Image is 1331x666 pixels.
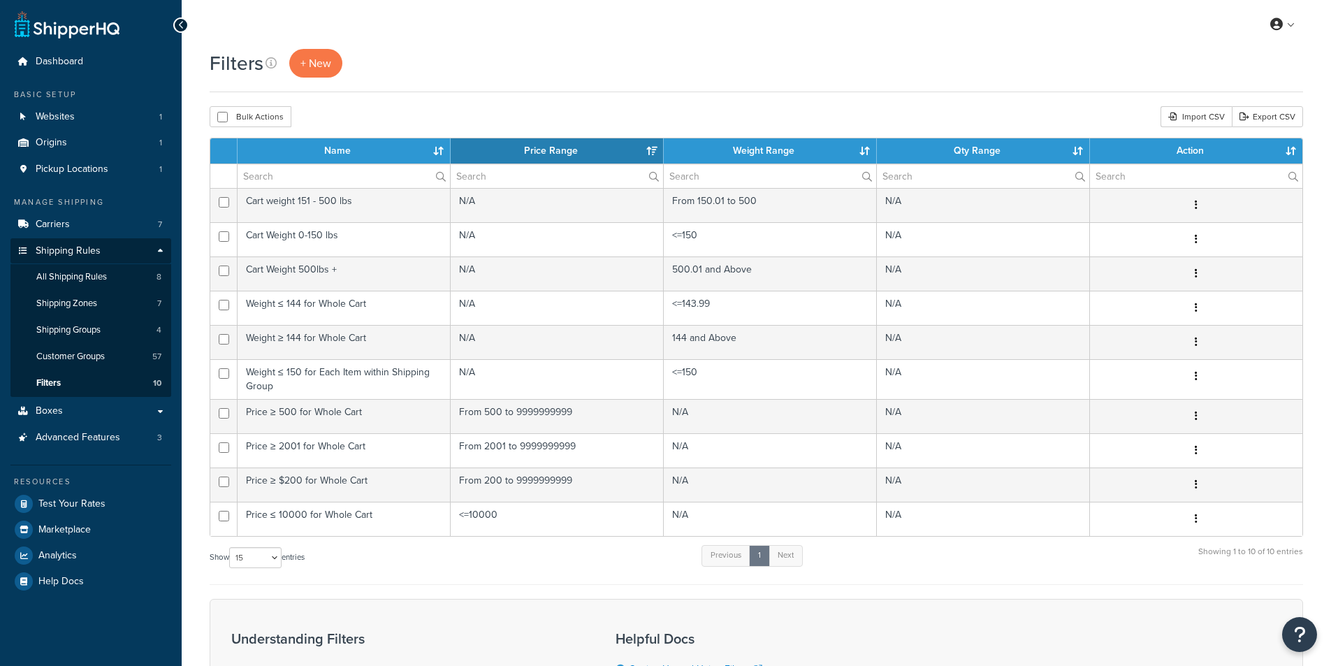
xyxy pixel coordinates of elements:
[10,291,171,317] a: Shipping Zones 7
[238,138,451,164] th: Name: activate to sort column ascending
[769,545,803,566] a: Next
[10,398,171,424] a: Boxes
[877,222,1090,256] td: N/A
[664,138,877,164] th: Weight Range: activate to sort column ascending
[877,468,1090,502] td: N/A
[10,317,171,343] a: Shipping Groups 4
[10,104,171,130] a: Websites 1
[36,405,63,417] span: Boxes
[36,245,101,257] span: Shipping Rules
[701,545,750,566] a: Previous
[10,543,171,568] a: Analytics
[238,325,451,359] td: Weight ≥ 144 for Whole Cart
[10,476,171,488] div: Resources
[10,491,171,516] a: Test Your Rates
[10,238,171,264] a: Shipping Rules
[664,188,877,222] td: From 150.01 to 500
[36,432,120,444] span: Advanced Features
[238,291,451,325] td: Weight ≤ 144 for Whole Cart
[877,359,1090,399] td: N/A
[38,524,91,536] span: Marketplace
[664,164,876,188] input: Search
[36,164,108,175] span: Pickup Locations
[451,222,664,256] td: N/A
[664,359,877,399] td: <=150
[210,106,291,127] button: Bulk Actions
[10,212,171,238] li: Carriers
[36,111,75,123] span: Websites
[749,545,770,566] a: 1
[10,425,171,451] a: Advanced Features 3
[238,468,451,502] td: Price ≥ $200 for Whole Cart
[15,10,119,38] a: ShipperHQ Home
[10,130,171,156] li: Origins
[229,547,282,568] select: Showentries
[36,137,67,149] span: Origins
[451,256,664,291] td: N/A
[10,157,171,182] li: Pickup Locations
[877,164,1089,188] input: Search
[36,271,107,283] span: All Shipping Rules
[10,517,171,542] li: Marketplace
[877,138,1090,164] th: Qty Range: activate to sort column ascending
[10,425,171,451] li: Advanced Features
[664,256,877,291] td: 500.01 and Above
[877,433,1090,468] td: N/A
[1198,544,1303,574] div: Showing 1 to 10 of 10 entries
[10,370,171,396] li: Filters
[877,399,1090,433] td: N/A
[36,324,101,336] span: Shipping Groups
[36,219,70,231] span: Carriers
[10,264,171,290] a: All Shipping Rules 8
[1090,138,1302,164] th: Action: activate to sort column ascending
[616,631,901,646] h3: Helpful Docs
[451,325,664,359] td: N/A
[10,49,171,75] a: Dashboard
[664,468,877,502] td: N/A
[877,291,1090,325] td: N/A
[157,324,161,336] span: 4
[38,498,106,510] span: Test Your Rates
[210,50,263,77] h1: Filters
[238,399,451,433] td: Price ≥ 500 for Whole Cart
[877,325,1090,359] td: N/A
[664,399,877,433] td: N/A
[36,298,97,310] span: Shipping Zones
[210,547,305,568] label: Show entries
[451,188,664,222] td: N/A
[238,433,451,468] td: Price ≥ 2001 for Whole Cart
[451,291,664,325] td: N/A
[10,89,171,101] div: Basic Setup
[238,359,451,399] td: Weight ≤ 150 for Each Item within Shipping Group
[38,550,77,562] span: Analytics
[451,138,664,164] th: Price Range: activate to sort column ascending
[10,291,171,317] li: Shipping Zones
[664,291,877,325] td: <=143.99
[451,164,663,188] input: Search
[451,502,664,536] td: <=10000
[36,56,83,68] span: Dashboard
[157,271,161,283] span: 8
[10,157,171,182] a: Pickup Locations 1
[152,351,161,363] span: 57
[10,238,171,398] li: Shipping Rules
[10,104,171,130] li: Websites
[300,55,331,71] span: + New
[238,188,451,222] td: Cart weight 151 - 500 lbs
[10,264,171,290] li: All Shipping Rules
[10,212,171,238] a: Carriers 7
[38,576,84,588] span: Help Docs
[238,164,450,188] input: Search
[877,256,1090,291] td: N/A
[10,569,171,594] a: Help Docs
[159,164,162,175] span: 1
[36,351,105,363] span: Customer Groups
[10,344,171,370] li: Customer Groups
[1232,106,1303,127] a: Export CSV
[877,502,1090,536] td: N/A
